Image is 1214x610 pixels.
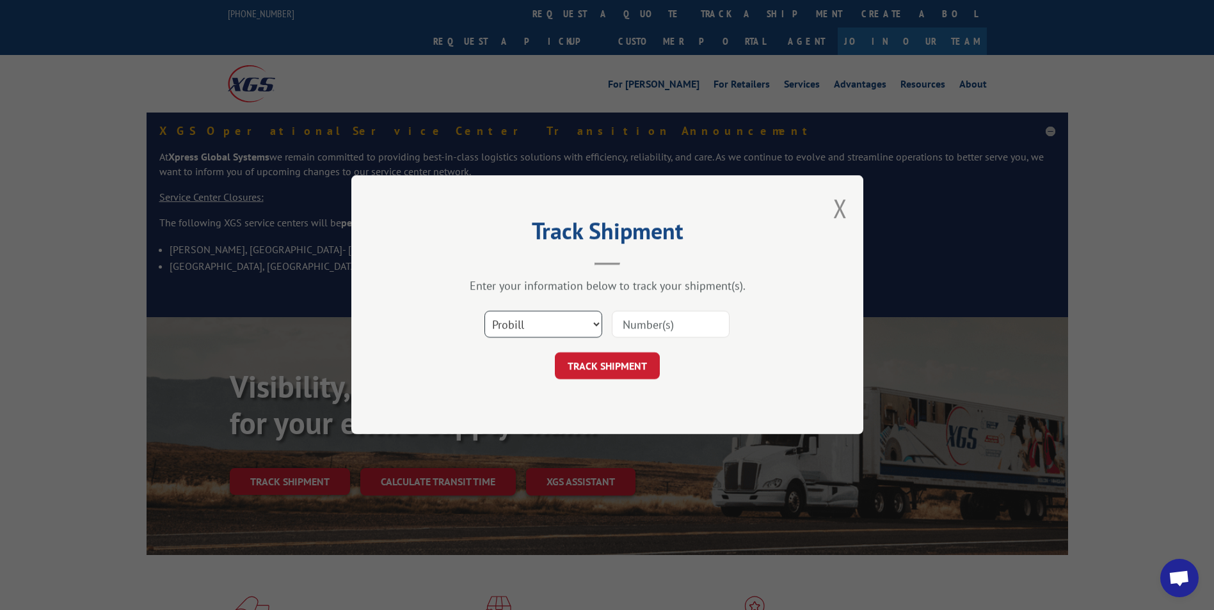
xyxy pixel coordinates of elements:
a: Open chat [1160,559,1199,597]
button: TRACK SHIPMENT [555,353,660,380]
h2: Track Shipment [415,222,799,246]
button: Close modal [833,191,847,225]
div: Enter your information below to track your shipment(s). [415,279,799,293]
input: Number(s) [612,311,730,338]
